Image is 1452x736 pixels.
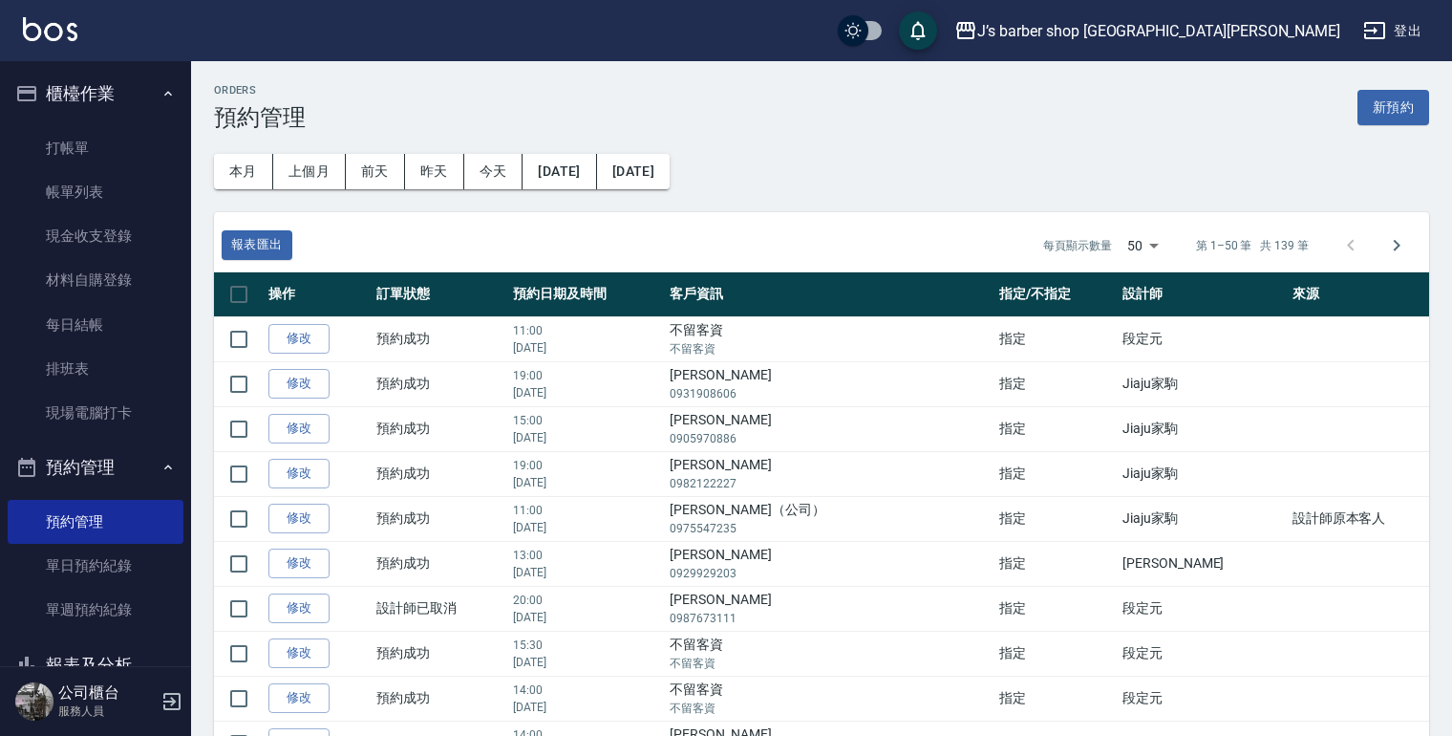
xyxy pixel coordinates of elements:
[523,154,596,189] button: [DATE]
[8,500,183,544] a: 預約管理
[1120,220,1165,271] div: 50
[994,676,1118,721] td: 指定
[513,412,660,429] p: 15:00
[994,586,1118,631] td: 指定
[264,272,372,317] th: 操作
[977,19,1340,43] div: J’s barber shop [GEOGRAPHIC_DATA][PERSON_NAME]
[513,429,660,446] p: [DATE]
[670,610,989,627] p: 0987673111
[899,11,937,50] button: save
[513,609,660,626] p: [DATE]
[1118,406,1288,451] td: Jiaju家駒
[513,502,660,519] p: 11:00
[513,384,660,401] p: [DATE]
[346,154,405,189] button: 前天
[23,17,77,41] img: Logo
[8,347,183,391] a: 排班表
[670,430,989,447] p: 0905970886
[8,214,183,258] a: 現金收支登錄
[513,457,660,474] p: 19:00
[58,703,156,720] p: 服務人員
[513,682,660,699] p: 14:00
[513,339,660,357] p: [DATE]
[670,700,989,717] p: 不留客資
[513,592,660,609] p: 20:00
[1357,97,1429,116] a: 新預約
[1043,237,1112,254] p: 每頁顯示數量
[372,316,508,361] td: 預約成功
[8,640,183,690] button: 報表及分析
[8,544,183,588] a: 單日預約紀錄
[405,154,464,189] button: 昨天
[994,316,1118,361] td: 指定
[994,406,1118,451] td: 指定
[372,451,508,496] td: 預約成功
[8,303,183,347] a: 每日結帳
[372,676,508,721] td: 預約成功
[513,699,660,716] p: [DATE]
[665,631,993,676] td: 不留客資
[665,451,993,496] td: [PERSON_NAME]
[372,631,508,676] td: 預約成功
[513,547,660,564] p: 13:00
[222,230,292,260] button: 報表匯出
[994,541,1118,586] td: 指定
[372,586,508,631] td: 設計師已取消
[1118,272,1288,317] th: 設計師
[665,406,993,451] td: [PERSON_NAME]
[268,414,330,444] a: 修改
[268,459,330,488] a: 修改
[508,272,665,317] th: 預約日期及時間
[665,541,993,586] td: [PERSON_NAME]
[513,654,660,671] p: [DATE]
[15,682,53,721] img: Person
[8,391,183,435] a: 現場電腦打卡
[1356,13,1429,49] button: 登出
[1118,586,1288,631] td: 段定元
[1118,361,1288,406] td: Jiaju家駒
[513,322,660,339] p: 11:00
[670,520,989,537] p: 0975547235
[670,340,989,357] p: 不留客資
[1196,237,1309,254] p: 第 1–50 筆 共 139 筆
[214,104,306,131] h3: 預約管理
[670,565,989,582] p: 0929929203
[8,588,183,632] a: 單週預約紀錄
[214,84,306,97] h2: Orders
[513,367,660,384] p: 19:00
[670,385,989,402] p: 0931908606
[1357,90,1429,125] button: 新預約
[58,683,156,703] h5: 公司櫃台
[8,258,183,302] a: 材料自購登錄
[670,655,989,672] p: 不留客資
[670,475,989,492] p: 0982122227
[1374,223,1420,269] button: Go to next page
[994,631,1118,676] td: 指定
[8,126,183,170] a: 打帳單
[1118,496,1288,541] td: Jiaju家駒
[1118,316,1288,361] td: 段定元
[268,549,330,578] a: 修改
[513,519,660,536] p: [DATE]
[513,637,660,654] p: 15:30
[994,496,1118,541] td: 指定
[1118,631,1288,676] td: 段定元
[8,443,183,492] button: 預約管理
[513,474,660,491] p: [DATE]
[372,361,508,406] td: 預約成功
[947,11,1348,51] button: J’s barber shop [GEOGRAPHIC_DATA][PERSON_NAME]
[994,272,1118,317] th: 指定/不指定
[665,676,993,721] td: 不留客資
[513,564,660,581] p: [DATE]
[665,361,993,406] td: [PERSON_NAME]
[268,324,330,354] a: 修改
[372,272,508,317] th: 訂單狀態
[268,369,330,399] a: 修改
[994,451,1118,496] td: 指定
[994,361,1118,406] td: 指定
[1118,541,1288,586] td: [PERSON_NAME]
[665,586,993,631] td: [PERSON_NAME]
[597,154,670,189] button: [DATE]
[273,154,346,189] button: 上個月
